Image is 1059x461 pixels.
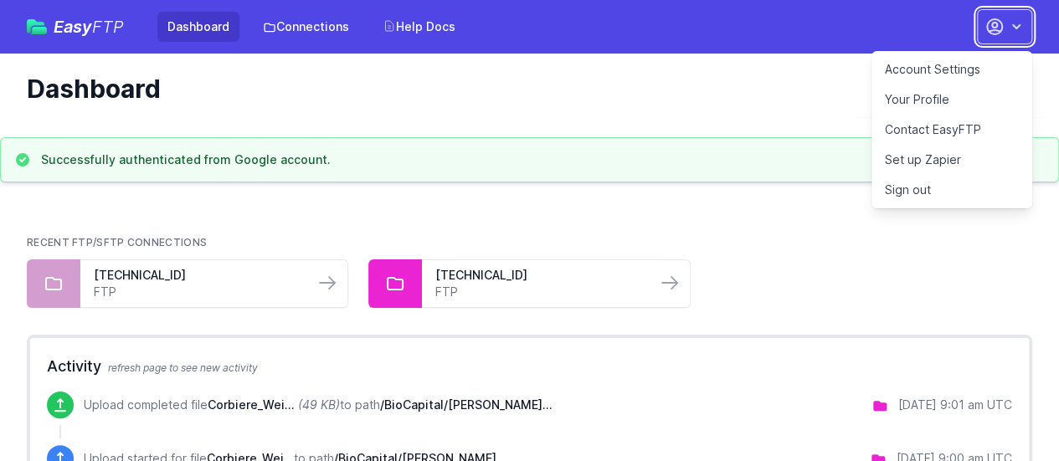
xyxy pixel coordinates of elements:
h2: Recent FTP/SFTP Connections [27,236,1032,249]
a: FTP [94,284,301,300]
span: refresh page to see new activity [108,361,258,374]
a: Set up Zapier [871,145,1032,175]
span: /BioCapital/Corbiere/Weigh [380,397,553,412]
a: Dashboard [157,12,239,42]
a: EasyFTP [27,18,124,35]
h3: Successfully authenticated from Google account. [41,151,331,168]
a: Sign out [871,175,1032,205]
span: Easy [54,18,124,35]
a: Contact EasyFTP [871,115,1032,145]
a: Your Profile [871,85,1032,115]
span: FTP [92,17,124,37]
div: [DATE] 9:01 am UTC [898,397,1012,413]
p: Upload completed file to path [84,397,553,413]
img: easyftp_logo.png [27,19,47,34]
h2: Activity [47,355,1012,378]
a: Account Settings [871,54,1032,85]
a: [TECHNICAL_ID] [94,267,301,284]
a: Help Docs [373,12,465,42]
a: FTP [435,284,642,300]
a: Connections [253,12,359,42]
a: [TECHNICAL_ID] [435,267,642,284]
iframe: Drift Widget Chat Controller [975,377,1039,441]
h1: Dashboard [27,74,1019,104]
span: Corbiere_Weigh_Data_Zebra.xlsx [208,397,295,412]
i: (49 KB) [298,397,340,412]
